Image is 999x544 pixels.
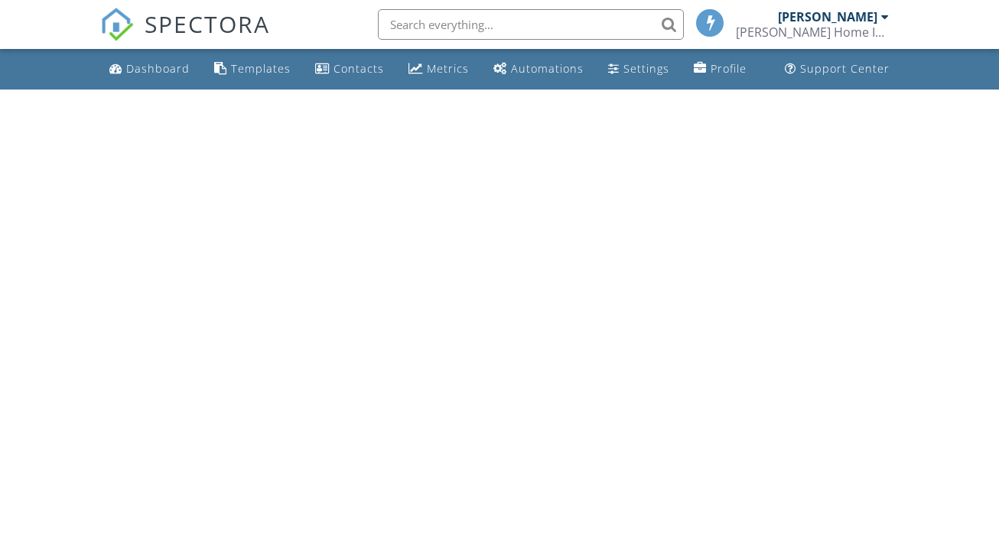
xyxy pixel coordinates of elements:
[100,21,270,53] a: SPECTORA
[427,61,469,76] div: Metrics
[778,9,877,24] div: [PERSON_NAME]
[402,55,475,83] a: Metrics
[126,61,190,76] div: Dashboard
[711,61,747,76] div: Profile
[100,8,134,41] img: The Best Home Inspection Software - Spectora
[378,9,684,40] input: Search everything...
[231,61,291,76] div: Templates
[688,55,753,83] a: Company Profile
[779,55,896,83] a: Support Center
[511,61,584,76] div: Automations
[487,55,590,83] a: Automations (Basic)
[602,55,675,83] a: Settings
[103,55,196,83] a: Dashboard
[309,55,390,83] a: Contacts
[736,24,889,40] div: Meadows Home Inspections
[208,55,297,83] a: Templates
[800,61,890,76] div: Support Center
[145,8,270,40] span: SPECTORA
[334,61,384,76] div: Contacts
[623,61,669,76] div: Settings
